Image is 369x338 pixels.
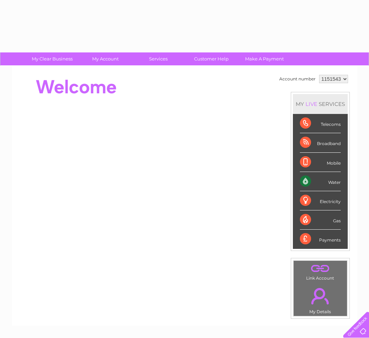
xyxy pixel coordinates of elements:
[293,282,347,316] td: My Details
[293,94,348,114] div: MY SERVICES
[278,73,317,85] td: Account number
[293,260,347,282] td: Link Account
[76,52,134,65] a: My Account
[300,172,341,191] div: Water
[300,133,341,152] div: Broadband
[236,52,293,65] a: Make A Payment
[300,210,341,230] div: Gas
[130,52,187,65] a: Services
[300,114,341,133] div: Telecoms
[300,230,341,249] div: Payments
[304,101,319,107] div: LIVE
[295,284,345,308] a: .
[183,52,240,65] a: Customer Help
[23,52,81,65] a: My Clear Business
[300,153,341,172] div: Mobile
[300,191,341,210] div: Electricity
[295,263,345,275] a: .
